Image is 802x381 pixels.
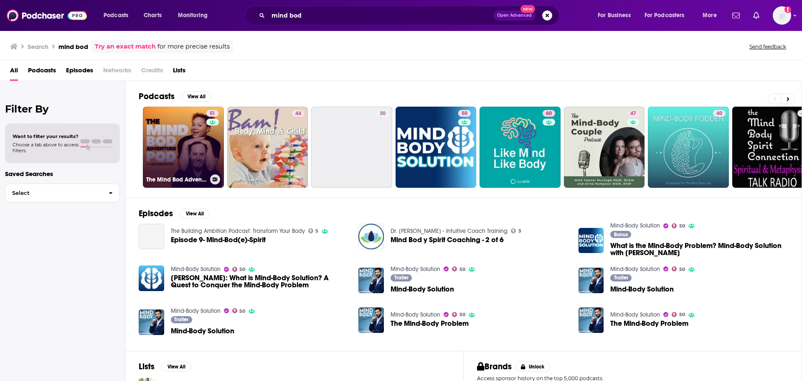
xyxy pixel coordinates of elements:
[139,91,211,102] a: PodcastsView All
[139,309,164,335] img: Mind-Body Solution
[493,10,536,20] button: Open AdvancedNew
[784,6,791,13] svg: Add a profile image
[610,286,674,293] a: Mind-Body Solution
[239,268,245,271] span: 50
[66,64,93,81] a: Episodes
[703,10,717,21] span: More
[171,307,221,315] a: Mind-Body Solution
[13,133,79,139] span: Want to filter your results?
[394,275,409,280] span: Trailer
[579,307,604,333] a: The Mind-Body Problem
[58,43,88,51] h3: mind bod
[380,110,386,118] span: 30
[679,313,685,317] span: 50
[10,64,18,81] span: All
[546,110,552,118] span: 60
[138,9,167,22] a: Charts
[518,229,521,233] span: 3
[295,110,301,118] span: 44
[139,224,164,249] a: Episode 9- Mind-Bod(e)-Spirit
[610,222,660,229] a: Mind-Body Solution
[315,229,318,233] span: 5
[459,313,465,317] span: 50
[171,266,221,273] a: Mind-Body Solution
[7,8,87,23] img: Podchaser - Follow, Share and Rate Podcasts
[592,9,641,22] button: open menu
[648,107,729,188] a: 40
[459,268,465,271] span: 50
[139,361,191,372] a: ListsView All
[253,6,567,25] div: Search podcasts, credits, & more...
[232,267,246,272] a: 50
[462,110,467,118] span: 50
[645,10,685,21] span: For Podcasters
[391,286,454,293] span: Mind-Body Solution
[452,266,465,271] a: 50
[180,209,210,219] button: View All
[672,223,685,228] a: 50
[95,42,156,51] a: Try an exact match
[614,232,628,237] span: Bonus
[579,228,604,253] img: What is the Mind-Body Problem? Mind-Body Solution with Dr Tevin Naidu
[672,266,685,271] a: 50
[171,274,349,289] a: Tevin Naidu: What is Mind-Body Solution? A Quest to Conquer the Mind-Body Problem
[458,110,471,117] a: 50
[28,64,56,81] a: Podcasts
[174,317,188,322] span: Trailer
[171,327,234,335] a: Mind-Body Solution
[511,228,521,233] a: 3
[5,103,120,115] h2: Filter By
[630,110,636,118] span: 47
[610,311,660,318] a: Mind-Body Solution
[520,5,536,13] span: New
[139,361,155,372] h2: Lists
[716,110,722,118] span: 40
[139,91,175,102] h2: Podcasts
[173,64,185,81] a: Lists
[480,107,561,188] a: 60
[391,228,508,235] a: Dr. Divi Chandna - Intuitive Coach Training
[232,308,246,313] a: 50
[579,268,604,293] img: Mind-Body Solution
[308,228,319,233] a: 5
[139,208,173,219] h2: Episodes
[672,312,685,317] a: 50
[627,110,640,117] a: 47
[139,208,210,219] a: EpisodesView All
[227,107,308,188] a: 44
[750,8,763,23] a: Show notifications dropdown
[515,362,551,372] button: Unlock
[610,320,688,327] a: The Mind-Body Problem
[358,224,384,249] img: Mind Bod y Spirit Coaching - 2 of 6
[610,242,788,256] a: What is the Mind-Body Problem? Mind-Body Solution with Dr Tevin Naidu
[614,275,628,280] span: Trailer
[729,8,743,23] a: Show notifications dropdown
[28,43,48,51] h3: Search
[98,9,139,22] button: open menu
[497,13,532,18] span: Open Advanced
[5,184,120,202] button: Select
[452,312,465,317] a: 50
[139,266,164,291] img: Tevin Naidu: What is Mind-Body Solution? A Quest to Conquer the Mind-Body Problem
[104,10,128,21] span: Podcasts
[598,10,631,21] span: For Business
[713,110,726,117] a: 40
[171,228,305,235] a: The Building Ambition Podcast: Transform Your Body
[376,110,389,117] a: 30
[172,9,218,22] button: open menu
[5,170,120,178] p: Saved Searches
[292,110,305,117] a: 44
[358,307,384,333] img: The Mind-Body Problem
[747,43,789,50] button: Send feedback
